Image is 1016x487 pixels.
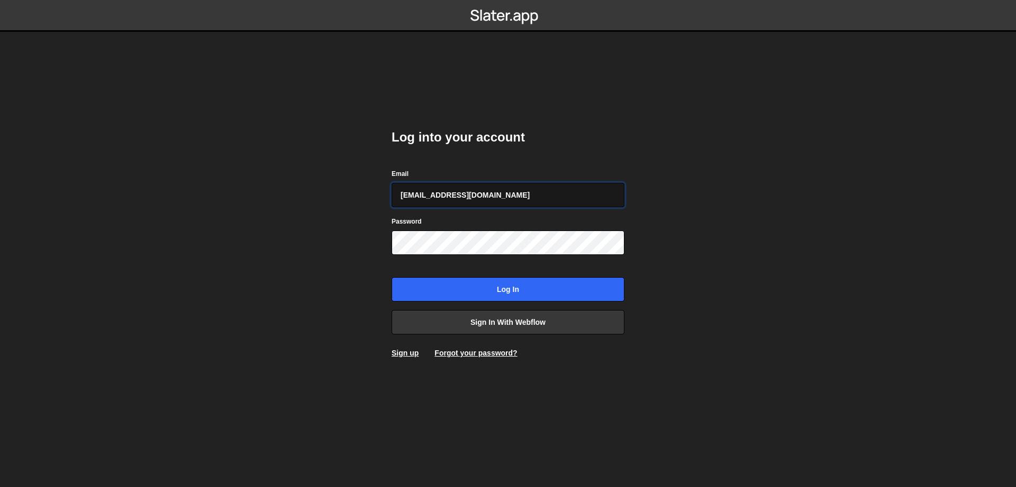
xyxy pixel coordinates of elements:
label: Password [392,216,422,227]
label: Email [392,169,409,179]
input: Log in [392,277,624,302]
a: Sign up [392,349,419,357]
h2: Log into your account [392,129,624,146]
a: Forgot your password? [434,349,517,357]
a: Sign in with Webflow [392,310,624,334]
